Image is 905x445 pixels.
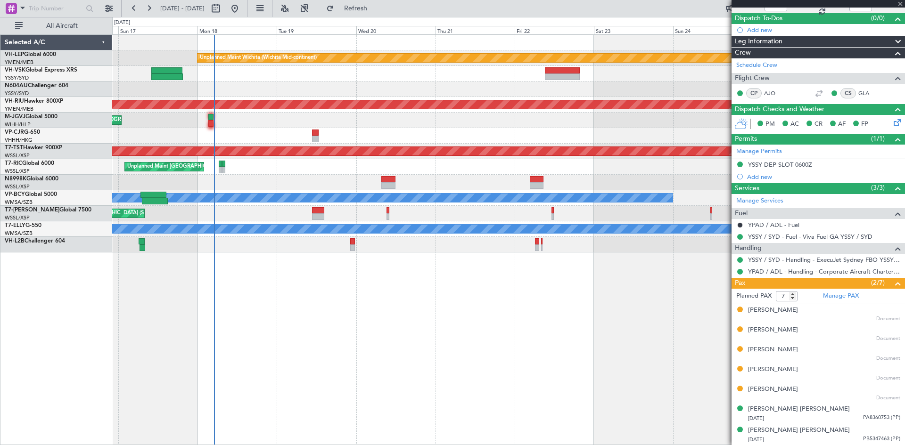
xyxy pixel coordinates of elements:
[5,90,29,97] a: YSSY/SYD
[5,223,41,228] a: T7-ELLYG-550
[871,134,885,144] span: (1/1)
[764,89,785,97] a: AJO
[5,145,62,151] a: T7-TSTHawker 900XP
[5,105,33,113] a: YMEN/MEB
[25,23,99,29] span: All Aircraft
[5,67,25,73] span: VH-VSK
[5,192,25,197] span: VP-BCY
[876,394,900,402] span: Document
[515,26,594,34] div: Fri 22
[5,161,54,166] a: T7-RICGlobal 6000
[735,208,748,219] span: Fuel
[5,176,58,182] a: N8998KGlobal 6000
[840,88,856,98] div: CS
[5,214,30,221] a: WSSL/XSP
[118,26,197,34] div: Sun 17
[5,199,33,206] a: WMSA/SZB
[5,168,30,175] a: WSSL/XSP
[735,13,782,24] span: Dispatch To-Dos
[748,233,872,241] a: YSSY / SYD - Fuel - Viva Fuel GA YSSY / SYD
[790,120,799,129] span: AC
[5,129,24,135] span: VP-CJR
[5,176,26,182] span: N8998K
[5,114,58,120] a: M-JGVJGlobal 5000
[748,306,798,315] div: [PERSON_NAME]
[5,121,31,128] a: WIHH/HLP
[5,161,22,166] span: T7-RIC
[876,374,900,382] span: Document
[114,19,130,27] div: [DATE]
[5,129,40,135] a: VP-CJRG-650
[748,385,798,394] div: [PERSON_NAME]
[5,230,33,237] a: WMSA/SZB
[863,414,900,422] span: PA8360753 (PP)
[5,238,25,244] span: VH-L2B
[5,98,24,104] span: VH-RIU
[735,183,759,194] span: Services
[436,26,515,34] div: Thu 21
[748,436,764,443] span: [DATE]
[197,26,277,34] div: Mon 18
[871,278,885,288] span: (2/7)
[735,48,751,58] span: Crew
[322,1,378,16] button: Refresh
[160,4,205,13] span: [DATE] - [DATE]
[5,152,30,159] a: WSSL/XSP
[5,114,25,120] span: M-JGVJ
[673,26,752,34] div: Sun 24
[858,89,880,97] a: GLA
[748,267,900,275] a: YPAD / ADL - Handling - Corporate Aircraft Charter YPAD / ADL
[735,104,824,115] span: Dispatch Checks and Weather
[5,52,24,57] span: VH-LEP
[736,291,772,301] label: Planned PAX
[5,67,77,73] a: VH-VSKGlobal Express XRS
[747,26,900,34] div: Add new
[735,278,745,289] span: Pax
[765,120,775,129] span: PM
[735,134,757,145] span: Permits
[746,88,762,98] div: CP
[748,221,799,229] a: YPAD / ADL - Fuel
[748,415,764,422] span: [DATE]
[336,5,376,12] span: Refresh
[5,83,28,89] span: N604AU
[748,345,798,355] div: [PERSON_NAME]
[871,183,885,193] span: (3/3)
[838,120,846,129] span: AF
[735,36,782,47] span: Leg Information
[5,207,59,213] span: T7-[PERSON_NAME]
[861,120,868,129] span: FP
[736,196,783,206] a: Manage Services
[277,26,356,34] div: Tue 19
[5,223,25,228] span: T7-ELLY
[735,243,762,254] span: Handling
[200,51,317,65] div: Unplanned Maint Wichita (Wichita Mid-continent)
[65,113,175,127] div: Planned Maint [GEOGRAPHIC_DATA] (Seletar)
[876,315,900,323] span: Document
[748,426,850,435] div: [PERSON_NAME] [PERSON_NAME]
[876,355,900,363] span: Document
[5,83,68,89] a: N604AUChallenger 604
[814,120,823,129] span: CR
[127,160,245,174] div: Unplanned Maint [GEOGRAPHIC_DATA] (Seletar)
[5,238,65,244] a: VH-L2BChallenger 604
[863,435,900,443] span: PB5347463 (PP)
[5,207,91,213] a: T7-[PERSON_NAME]Global 7500
[356,26,436,34] div: Wed 20
[871,13,885,23] span: (0/0)
[748,256,900,264] a: YSSY / SYD - Handling - ExecuJet Sydney FBO YSSY / SYD
[5,183,30,190] a: WSSL/XSP
[748,365,798,374] div: [PERSON_NAME]
[5,52,56,57] a: VH-LEPGlobal 6000
[5,74,29,81] a: YSSY/SYD
[748,405,850,414] div: [PERSON_NAME] [PERSON_NAME]
[5,137,33,144] a: VHHH/HKG
[5,59,33,66] a: YMEN/MEB
[735,73,770,84] span: Flight Crew
[736,61,777,70] a: Schedule Crew
[5,192,57,197] a: VP-BCYGlobal 5000
[5,98,63,104] a: VH-RIUHawker 800XP
[876,335,900,343] span: Document
[748,161,812,169] div: YSSY DEP SLOT 0600Z
[736,147,782,156] a: Manage Permits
